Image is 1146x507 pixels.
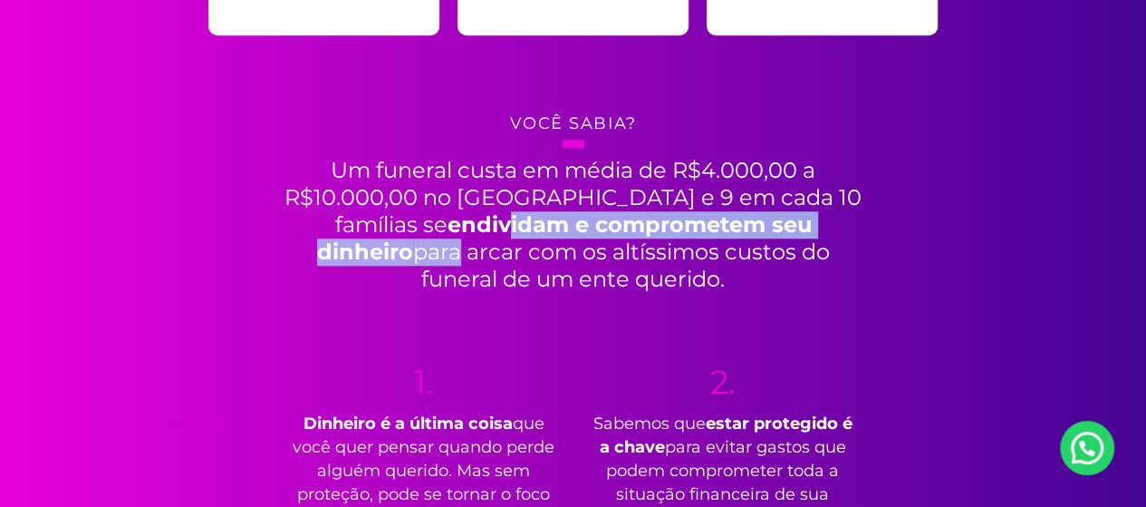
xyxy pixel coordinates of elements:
[288,366,560,398] span: 1.
[600,414,852,457] strong: estar protegido é a chave
[303,414,513,434] strong: Dinheiro é a última coisa
[587,366,859,398] span: 2.
[98,108,1049,140] h4: Você sabia?
[317,211,812,265] strong: endividam e comprometem seu dinheiro
[279,140,868,293] h2: Um funeral custa em média de R$4.000,00 a R$10.000,00 no [GEOGRAPHIC_DATA] e 9 em cada 10 família...
[1060,421,1114,475] a: Nosso Whatsapp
